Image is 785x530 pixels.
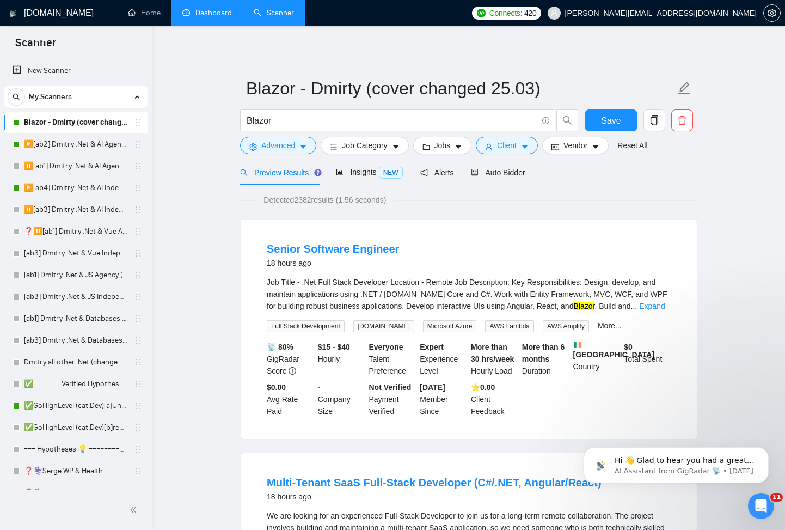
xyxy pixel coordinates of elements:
span: notification [420,169,428,176]
b: $0.00 [267,383,286,392]
b: [GEOGRAPHIC_DATA] [573,341,655,359]
button: userClientcaret-down [476,137,538,154]
a: ✅GoHighLevel (cat:Dev)[b]regular font [24,417,127,438]
a: New Scanner [13,60,139,82]
div: Total Spent [622,341,673,377]
span: info-circle [289,367,296,375]
button: setting [763,4,781,22]
span: holder [134,271,143,279]
a: homeHome [128,8,161,17]
div: GigRadar Score [265,341,316,377]
span: holder [134,118,143,127]
span: Hi 👋 Glad to hear you had a great experience with us! 🙌 ​ Could you spare 20 seconds to leave a r... [47,32,187,116]
span: setting [764,9,780,17]
a: ❓⏸️[ab1] Dmitry .Net & Vue Agency (change 2.18) [24,221,127,242]
span: search [240,169,248,176]
a: Dmitry all other .Net (change 2.13, cover change 5.18) [24,351,127,373]
span: holder [134,380,143,388]
span: holder [134,249,143,258]
span: AWS Amplify [543,320,589,332]
span: caret-down [521,143,529,151]
b: Expert [420,343,444,351]
div: Company Size [316,381,367,417]
iframe: Intercom notifications message [567,424,785,501]
a: Expand [639,302,665,310]
img: logo [9,5,17,22]
b: $ 0 [624,343,633,351]
b: More than 30 hrs/week [471,343,514,363]
span: Vendor [563,139,587,151]
a: ▶️[ab2] Dmitry .Net & AI Agency "loom" [24,133,127,155]
span: caret-down [392,143,400,151]
span: Client [497,139,517,151]
span: Scanner [7,35,65,58]
img: upwork-logo.png [477,9,486,17]
a: [ab3] Dmitry .Net & Vue Independent (change 2.18) [24,242,127,264]
span: Insights [336,168,402,176]
span: holder [134,293,143,301]
span: holder [134,162,143,170]
b: 📡 80% [267,343,293,351]
a: ⏸️[ab1] Dmitry .Net & AI Agency "finally" [24,155,127,177]
a: [ab1] Dmitry .Net & Databases (change 2.18) [24,308,127,330]
span: ... [631,302,637,310]
span: Preview Results [240,168,318,177]
a: dashboardDashboard [182,8,232,17]
span: 420 [524,7,536,19]
span: copy [644,115,665,125]
b: More than 6 months [522,343,565,363]
span: Connects: [489,7,522,19]
a: [ab1] Dmitry .Net & JS Agency (change 2.18) [24,264,127,286]
span: Save [601,114,621,127]
a: ✅GoHighLevel (cat:Dev)[a]Unicode [24,395,127,417]
span: user [485,143,493,151]
li: New Scanner [4,60,148,82]
input: Scanner name... [246,75,675,102]
span: holder [134,489,143,497]
span: Full Stack Development [267,320,345,332]
span: holder [134,184,143,192]
span: caret-down [592,143,599,151]
a: ❓⚕️[PERSON_NAME] WP design & Health [24,482,127,504]
span: robot [471,169,479,176]
button: copy [643,109,665,131]
span: caret-down [455,143,462,151]
b: - [318,383,321,392]
div: Duration [520,341,571,377]
span: holder [134,336,143,345]
div: 18 hours ago [267,490,602,503]
span: holder [134,423,143,432]
div: Tooltip anchor [313,168,323,178]
span: AWS Lambda [485,320,534,332]
span: info-circle [542,117,549,124]
div: Job Title - .Net Full Stack Developer Location - Remote Job Description: Key Responsibilities: De... [267,276,671,312]
b: $15 - $40 [318,343,350,351]
span: 11 [770,493,783,502]
span: Job Category [342,139,387,151]
span: bars [330,143,338,151]
p: Message from AI Assistant from GigRadar 📡, sent 2w ago [47,42,188,52]
span: holder [134,467,143,476]
span: holder [134,205,143,214]
span: holder [134,401,143,410]
iframe: Intercom live chat [748,493,774,519]
a: === Hypotheses 💡 ============ [24,438,127,460]
div: Hourly Load [469,341,520,377]
a: [ab3] Dmitry .Net & Databases Independent (change 2.18) [24,330,127,351]
span: idcard [551,143,559,151]
div: Member Since [418,381,469,417]
span: Advanced [261,139,295,151]
button: idcardVendorcaret-down [542,137,609,154]
span: search [557,115,578,125]
span: Alerts [420,168,454,177]
span: holder [134,358,143,367]
span: Jobs [434,139,451,151]
button: folderJobscaret-down [413,137,472,154]
div: Hourly [316,341,367,377]
span: holder [134,445,143,454]
span: search [8,93,24,101]
span: Microsoft Azure [423,320,477,332]
button: barsJob Categorycaret-down [321,137,408,154]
